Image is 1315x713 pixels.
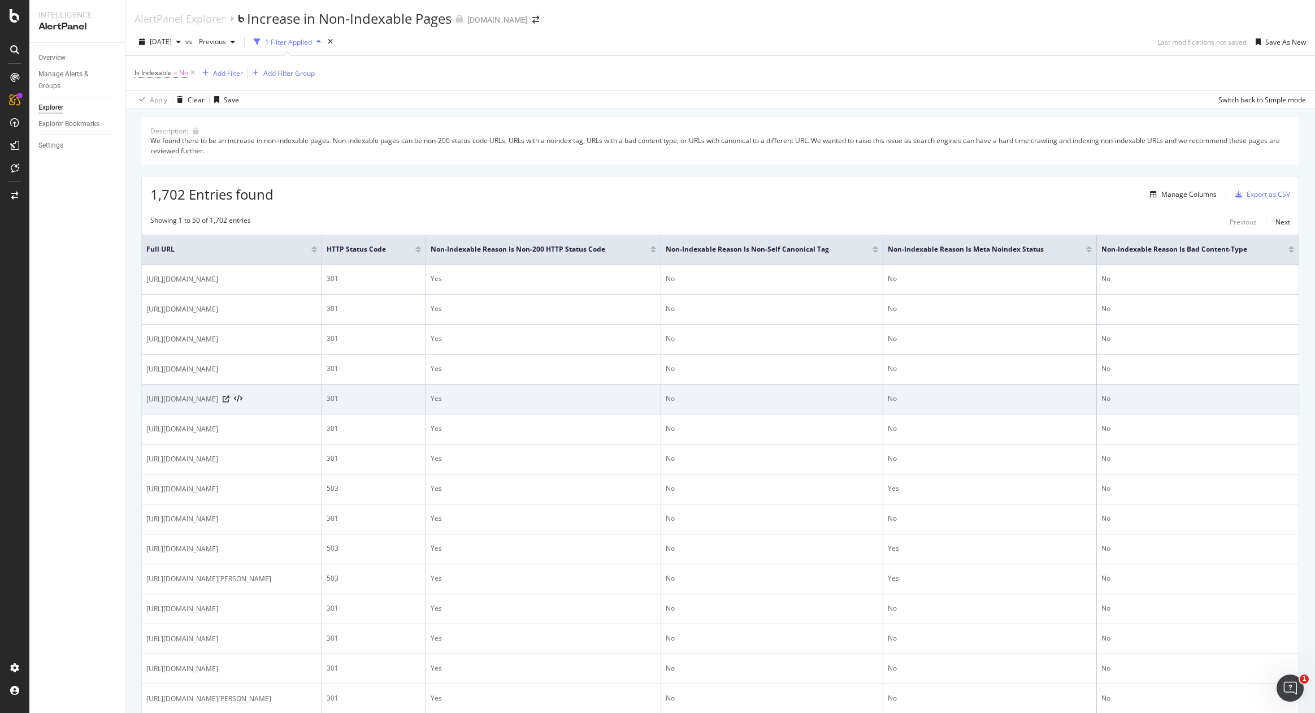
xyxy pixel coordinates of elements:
div: Yes [431,693,656,703]
div: No [1101,633,1294,643]
div: Yes [431,364,656,374]
div: Add Filter [213,68,243,78]
div: Yes [888,543,1092,554]
div: No [666,603,878,613]
div: Save [224,95,239,105]
a: Explorer Bookmarks [38,118,117,130]
span: Full URL [146,244,294,254]
div: No [1101,693,1294,703]
div: Yes [431,274,656,284]
span: [URL][DOMAIN_NAME] [146,633,218,645]
span: [URL][DOMAIN_NAME] [146,394,218,405]
button: Next [1275,215,1290,229]
div: No [888,394,1092,404]
div: Settings [38,140,63,152]
a: Visit Online Page [223,396,229,403]
div: Explorer [38,102,63,114]
div: Yes [431,394,656,404]
button: Apply [134,90,167,109]
div: No [1101,304,1294,314]
div: No [888,453,1092,464]
div: 301 [327,334,421,344]
button: Clear [172,90,205,109]
div: Next [1275,217,1290,227]
div: Intelligence [38,9,116,20]
a: Manage Alerts & Groups [38,68,117,92]
div: 301 [327,364,421,374]
button: Previous [1230,215,1257,229]
button: Switch back to Simple mode [1214,90,1306,109]
div: [DOMAIN_NAME] [467,14,528,25]
div: 301 [327,453,421,464]
button: View HTML Source [234,395,242,403]
button: 1 Filter Applied [249,33,326,51]
button: Previous [194,33,240,51]
div: No [666,543,878,554]
span: Non-Indexable Reason is Meta noindex Status [888,244,1069,254]
div: 301 [327,394,421,404]
div: Yes [431,513,656,524]
div: arrow-right-arrow-left [532,16,539,24]
button: Add Filter [198,66,243,80]
span: [URL][DOMAIN_NAME] [146,513,218,525]
div: No [888,663,1092,673]
button: Add Filter Group [248,66,315,80]
span: [URL][DOMAIN_NAME] [146,543,218,555]
div: No [1101,573,1294,584]
div: No [1101,513,1294,524]
div: No [666,633,878,643]
span: Non-Indexable Reason is Non-Self Canonical Tag [666,244,856,254]
div: No [1101,364,1294,374]
div: No [888,633,1092,643]
div: Yes [431,663,656,673]
span: vs [185,37,194,46]
div: No [1101,334,1294,344]
div: Yes [431,334,656,344]
div: No [888,334,1092,344]
div: 301 [327,274,421,284]
span: 2025 Sep. 9th [150,37,172,46]
span: [URL][DOMAIN_NAME] [146,364,218,375]
iframe: Intercom live chat [1277,675,1304,702]
a: Settings [38,140,117,152]
div: 301 [327,513,421,524]
div: No [888,274,1092,284]
div: No [888,603,1092,613]
button: Save [210,90,239,109]
button: [DATE] [134,33,185,51]
span: [URL][DOMAIN_NAME] [146,274,218,285]
div: 301 [327,633,421,643]
div: Explorer Bookmarks [38,118,99,130]
div: No [666,663,878,673]
span: 1,702 Entries found [150,185,274,204]
span: [URL][DOMAIN_NAME] [146,334,218,345]
div: 301 [327,663,421,673]
div: No [666,364,878,374]
div: No [1101,274,1294,284]
span: [URL][DOMAIN_NAME] [146,663,218,675]
div: No [888,513,1092,524]
span: [URL][DOMAIN_NAME] [146,483,218,495]
div: No [1101,543,1294,554]
div: Switch back to Simple mode [1218,95,1306,105]
span: [URL][DOMAIN_NAME][PERSON_NAME] [146,693,271,705]
div: No [666,453,878,464]
div: Yes [431,573,656,584]
div: Yes [431,453,656,464]
span: [URL][DOMAIN_NAME] [146,424,218,435]
div: Previous [1230,217,1257,227]
a: Explorer [38,102,117,114]
div: 503 [327,573,421,584]
div: No [1101,394,1294,404]
span: Is Indexable [134,68,172,77]
div: No [666,274,878,284]
div: Increase in Non-Indexable Pages [247,9,452,28]
div: No [888,424,1092,434]
div: Apply [150,95,167,105]
span: Previous [194,37,226,46]
div: AlertPanel Explorer [134,12,225,25]
div: Yes [431,304,656,314]
span: 1 [1300,675,1309,684]
div: No [666,513,878,524]
div: 301 [327,603,421,613]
